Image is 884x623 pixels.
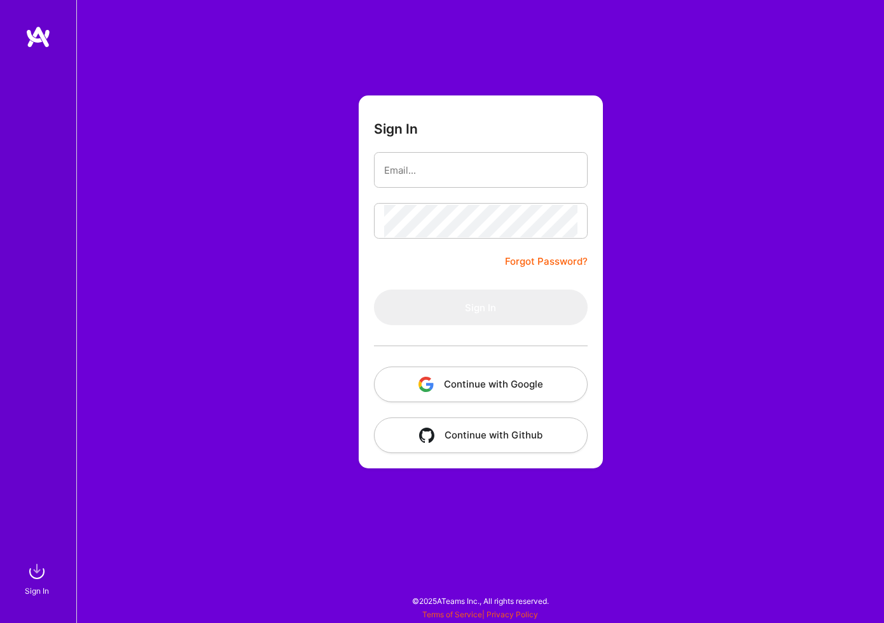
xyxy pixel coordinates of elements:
[487,610,538,619] a: Privacy Policy
[27,559,50,598] a: sign inSign In
[422,610,482,619] a: Terms of Service
[76,585,884,617] div: © 2025 ATeams Inc., All rights reserved.
[418,377,434,392] img: icon
[25,584,49,598] div: Sign In
[25,25,51,48] img: logo
[422,610,538,619] span: |
[374,417,588,453] button: Continue with Github
[374,121,418,137] h3: Sign In
[419,428,434,443] img: icon
[374,367,588,402] button: Continue with Google
[384,154,577,186] input: Email...
[374,290,588,325] button: Sign In
[24,559,50,584] img: sign in
[505,254,588,269] a: Forgot Password?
